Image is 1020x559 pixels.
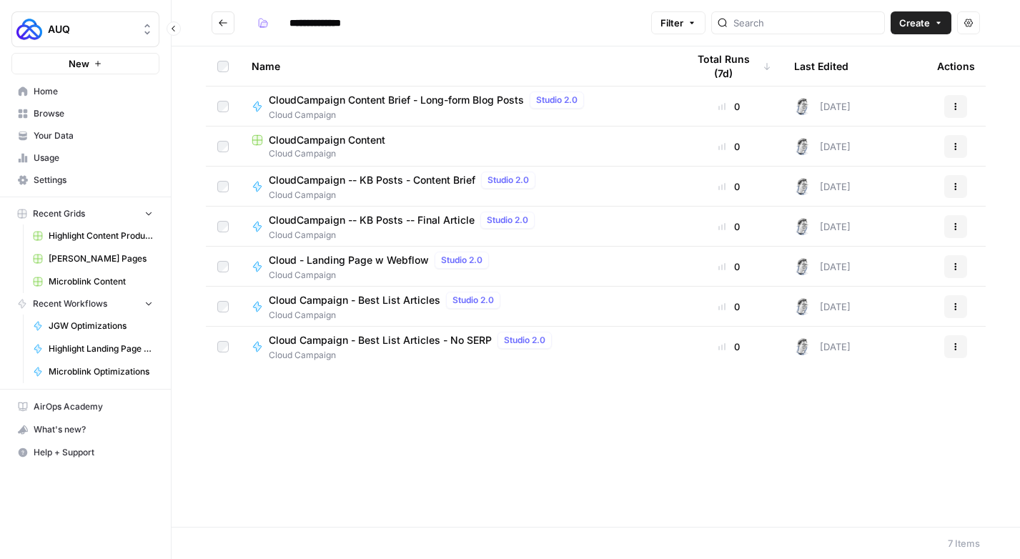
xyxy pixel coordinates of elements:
a: Cloud Campaign - Best List Articles - No SERPStudio 2.0Cloud Campaign [252,332,664,362]
span: Home [34,85,153,98]
img: 28dbpmxwbe1lgts1kkshuof3rm4g [794,338,811,355]
input: Search [733,16,878,30]
span: Cloud Campaign [269,229,540,242]
span: Cloud Campaign [269,189,541,202]
span: CloudCampaign -- KB Posts -- Final Article [269,213,475,227]
span: Highlight Content Production [49,229,153,242]
img: 28dbpmxwbe1lgts1kkshuof3rm4g [794,298,811,315]
div: [DATE] [794,258,851,275]
button: Recent Grids [11,203,159,224]
span: CloudCampaign Content [269,133,385,147]
div: 0 [687,259,771,274]
span: Filter [660,16,683,30]
a: JGW Optimizations [26,315,159,337]
div: [DATE] [794,298,851,315]
a: Settings [11,169,159,192]
span: CloudCampaign Content Brief - Long-form Blog Posts [269,93,524,107]
div: [DATE] [794,178,851,195]
div: 0 [687,300,771,314]
button: Filter [651,11,705,34]
span: Cloud Campaign - Best List Articles [269,293,440,307]
span: Studio 2.0 [441,254,482,267]
span: Create [899,16,930,30]
span: Studio 2.0 [504,334,545,347]
div: What's new? [12,419,159,440]
span: New [69,56,89,71]
span: Settings [34,174,153,187]
div: Last Edited [794,46,848,86]
img: AUQ Logo [16,16,42,42]
span: Cloud Campaign - Best List Articles - No SERP [269,333,492,347]
img: 28dbpmxwbe1lgts1kkshuof3rm4g [794,258,811,275]
div: [DATE] [794,218,851,235]
img: 28dbpmxwbe1lgts1kkshuof3rm4g [794,138,811,155]
a: Cloud - Landing Page w WebflowStudio 2.0Cloud Campaign [252,252,664,282]
img: 28dbpmxwbe1lgts1kkshuof3rm4g [794,98,811,115]
button: Go back [212,11,234,34]
span: Microblink Content [49,275,153,288]
a: Microblink Content [26,270,159,293]
a: Usage [11,147,159,169]
a: Highlight Content Production [26,224,159,247]
div: 0 [687,139,771,154]
button: Recent Workflows [11,293,159,315]
span: [PERSON_NAME] Pages [49,252,153,265]
a: Browse [11,102,159,125]
button: Help + Support [11,441,159,464]
div: 0 [687,179,771,194]
a: CloudCampaign -- KB Posts - Content BriefStudio 2.0Cloud Campaign [252,172,664,202]
a: Cloud Campaign - Best List ArticlesStudio 2.0Cloud Campaign [252,292,664,322]
div: Actions [937,46,975,86]
a: AirOps Academy [11,395,159,418]
span: Cloud - Landing Page w Webflow [269,253,429,267]
div: 7 Items [948,536,980,550]
button: Workspace: AUQ [11,11,159,47]
img: 28dbpmxwbe1lgts1kkshuof3rm4g [794,218,811,235]
span: Recent Grids [33,207,85,220]
span: Cloud Campaign [269,269,495,282]
a: Highlight Landing Page Content [26,337,159,360]
div: [DATE] [794,98,851,115]
span: JGW Optimizations [49,320,153,332]
a: CloudCampaign -- KB Posts -- Final ArticleStudio 2.0Cloud Campaign [252,212,664,242]
div: 0 [687,340,771,354]
div: Total Runs (7d) [687,46,771,86]
span: Cloud Campaign [252,147,664,160]
span: Microblink Optimizations [49,365,153,378]
a: Microblink Optimizations [26,360,159,383]
span: Your Data [34,129,153,142]
button: New [11,53,159,74]
div: 0 [687,99,771,114]
span: Recent Workflows [33,297,107,310]
span: CloudCampaign -- KB Posts - Content Brief [269,173,475,187]
div: [DATE] [794,338,851,355]
span: AirOps Academy [34,400,153,413]
div: [DATE] [794,138,851,155]
a: [PERSON_NAME] Pages [26,247,159,270]
span: Studio 2.0 [536,94,578,107]
img: 28dbpmxwbe1lgts1kkshuof3rm4g [794,178,811,195]
span: Usage [34,152,153,164]
span: Cloud Campaign [269,309,506,322]
span: Studio 2.0 [487,174,529,187]
a: Home [11,80,159,103]
a: CloudCampaign ContentCloud Campaign [252,133,664,160]
span: Browse [34,107,153,120]
span: Studio 2.0 [452,294,494,307]
span: AUQ [48,22,134,36]
div: Name [252,46,664,86]
a: CloudCampaign Content Brief - Long-form Blog PostsStudio 2.0Cloud Campaign [252,91,664,122]
button: What's new? [11,418,159,441]
button: Create [891,11,951,34]
span: Help + Support [34,446,153,459]
div: 0 [687,219,771,234]
span: Cloud Campaign [269,349,558,362]
span: Cloud Campaign [269,109,590,122]
span: Studio 2.0 [487,214,528,227]
a: Your Data [11,124,159,147]
span: Highlight Landing Page Content [49,342,153,355]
